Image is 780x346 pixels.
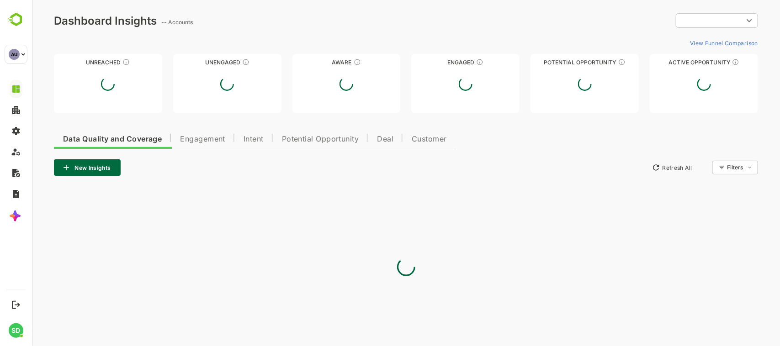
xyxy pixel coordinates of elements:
span: Customer [380,136,415,143]
div: SD [9,323,23,338]
div: Unengaged [141,59,249,66]
button: View Funnel Comparison [654,36,726,50]
div: These accounts are MQAs and can be passed on to Inside Sales [586,58,594,66]
span: Deal [345,136,361,143]
div: Potential Opportunity [499,59,607,66]
div: These accounts have open opportunities which might be at any of the Sales Stages [700,58,707,66]
span: Potential Opportunity [250,136,327,143]
div: Aware [260,59,369,66]
div: These accounts have not shown enough engagement and need nurturing [210,58,218,66]
span: Intent [212,136,232,143]
span: Data Quality and Coverage [31,136,130,143]
img: BambooboxLogoMark.f1c84d78b4c51b1a7b5f700c9845e183.svg [5,11,28,28]
div: Unreached [22,59,130,66]
div: Engaged [379,59,488,66]
div: AU [9,49,20,60]
button: Refresh All [616,160,664,175]
div: Filters [694,159,726,176]
button: Logout [10,299,22,311]
div: ​ [644,12,726,29]
div: These accounts have just entered the buying cycle and need further nurturing [322,58,329,66]
div: These accounts have not been engaged with for a defined time period [90,58,98,66]
button: New Insights [22,159,89,176]
ag: -- Accounts [129,19,164,26]
div: Active Opportunity [618,59,726,66]
div: These accounts are warm, further nurturing would qualify them to MQAs [444,58,451,66]
div: Filters [695,164,711,171]
div: Dashboard Insights [22,14,125,27]
span: Engagement [148,136,193,143]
